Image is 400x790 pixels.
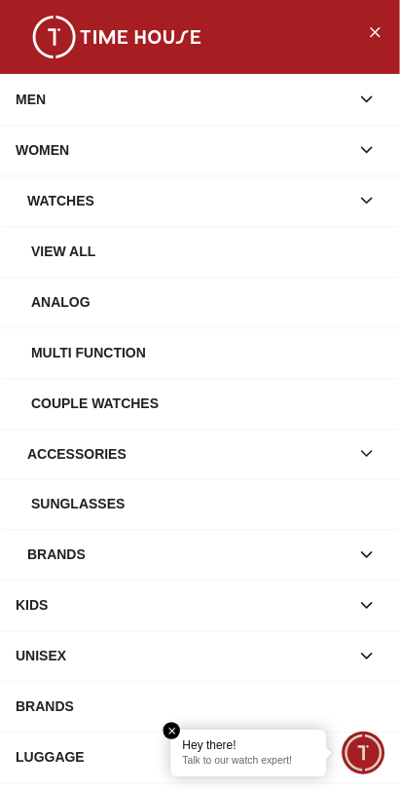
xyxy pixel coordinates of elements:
[31,487,384,522] div: Sunglasses
[27,436,349,471] div: Accessories
[183,756,315,770] p: Talk to our watch expert!
[27,538,349,573] div: Brands
[31,386,384,421] div: Couple Watches
[31,234,384,269] div: View all
[16,740,384,775] div: LUGGAGE
[183,738,315,754] div: Hey there!
[31,335,384,370] div: Multi Function
[19,16,214,58] img: ...
[16,588,349,623] div: KIDS
[31,284,384,320] div: Analog
[164,723,181,740] em: Close tooltip
[16,690,384,725] div: BRANDS
[16,132,349,168] div: WOMEN
[27,183,349,218] div: Watches
[16,82,349,117] div: MEN
[359,16,390,47] button: Close Menu
[343,733,385,775] div: Chat Widget
[16,639,349,674] div: UNISEX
